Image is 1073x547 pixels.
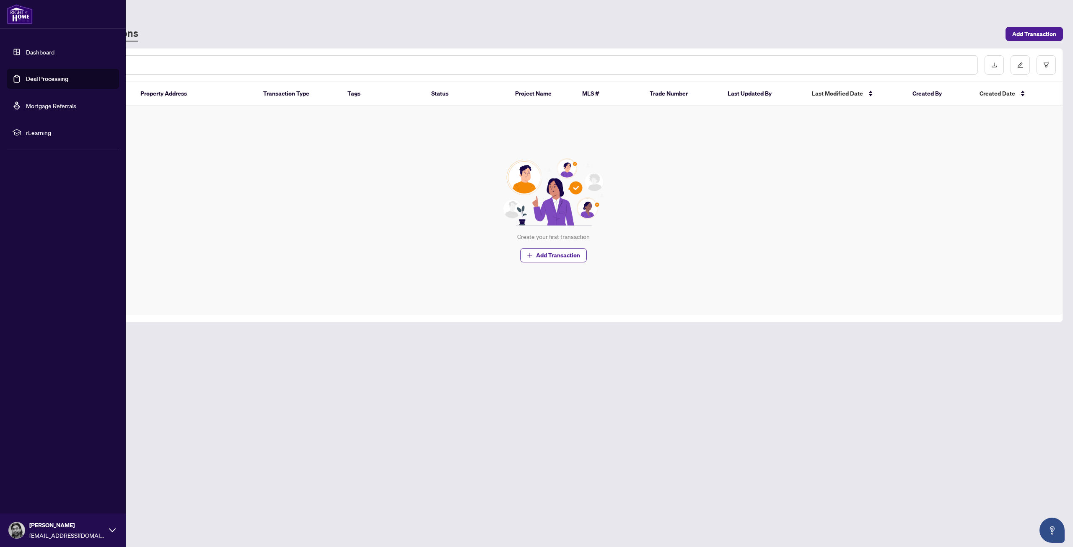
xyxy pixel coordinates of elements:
[26,75,68,83] a: Deal Processing
[9,522,25,538] img: Profile Icon
[425,82,508,106] th: Status
[1043,62,1049,68] span: filter
[26,128,113,137] span: rLearning
[257,82,340,106] th: Transaction Type
[643,82,721,106] th: Trade Number
[527,252,533,258] span: plus
[805,82,906,106] th: Last Modified Date
[1039,518,1065,543] button: Open asap
[26,48,54,56] a: Dashboard
[812,89,863,98] span: Last Modified Date
[29,521,105,530] span: [PERSON_NAME]
[1012,27,1056,41] span: Add Transaction
[134,82,257,106] th: Property Address
[499,158,607,226] img: Null State Icon
[536,249,580,262] span: Add Transaction
[520,248,587,262] button: Add Transaction
[1006,27,1063,41] button: Add Transaction
[575,82,643,106] th: MLS #
[508,82,575,106] th: Project Name
[980,89,1015,98] span: Created Date
[29,531,105,540] span: [EMAIL_ADDRESS][DOMAIN_NAME]
[1011,55,1030,75] button: edit
[7,4,33,24] img: logo
[906,82,973,106] th: Created By
[1037,55,1056,75] button: filter
[1017,62,1023,68] span: edit
[991,62,997,68] span: download
[973,82,1051,106] th: Created Date
[517,232,590,241] div: Create your first transaction
[985,55,1004,75] button: download
[26,102,76,109] a: Mortgage Referrals
[721,82,805,106] th: Last Updated By
[341,82,425,106] th: Tags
